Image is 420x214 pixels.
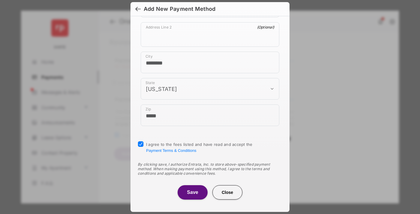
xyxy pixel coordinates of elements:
div: payment_method_screening[postal_addresses][postalCode] [141,104,279,126]
button: Save [178,185,208,200]
span: I agree to the fees listed and have read and accept the [146,142,253,153]
div: payment_method_screening[postal_addresses][administrativeArea] [141,78,279,100]
button: I agree to the fees listed and have read and accept the [146,148,196,153]
button: Close [212,185,242,200]
div: payment_method_screening[postal_addresses][addressLine2] [141,22,279,47]
div: payment_method_screening[postal_addresses][locality] [141,52,279,73]
div: By clicking save, I authorize Entrata, Inc. to store above-specified payment method. When making ... [138,162,282,176]
div: Add New Payment Method [144,6,215,12]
